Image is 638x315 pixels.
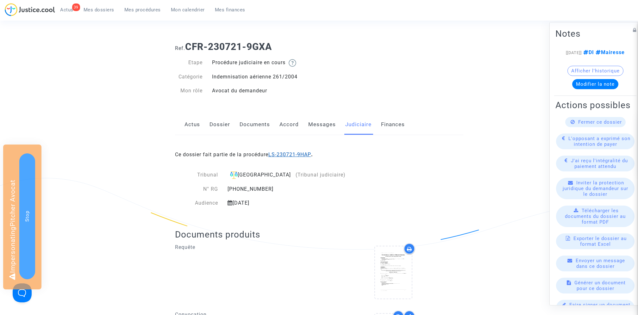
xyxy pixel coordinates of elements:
[210,114,230,135] a: Dossier
[279,114,299,135] a: Accord
[207,59,319,67] div: Procédure judiciaire en cours
[19,153,35,279] button: Stop
[175,45,185,51] span: Ref.
[175,229,463,240] h2: Documents produits
[582,49,594,55] span: DI
[223,185,351,193] div: [PHONE_NUMBER]
[175,151,313,157] span: Ce dossier fait partie de la procédure
[240,114,270,135] a: Documents
[78,5,119,15] a: Mes dossiers
[207,87,319,95] div: Avocat du demandeur
[55,5,78,15] a: 39Actus
[573,236,627,247] span: Exporter le dossier au format Excel
[185,114,200,135] a: Actus
[563,180,628,197] span: Inviter la protection juridique du demandeur sur le dossier
[175,185,223,193] div: N° RG
[24,211,30,222] span: Stop
[230,171,238,179] img: icon-faciliter-sm.svg
[569,302,630,313] span: Faire signer un document à un participant
[568,136,630,147] span: L'opposant a exprimé son intention de payer
[268,151,313,157] b: .
[175,243,315,251] p: Requête
[119,5,166,15] a: Mes procédures
[72,3,80,11] div: 39
[381,114,405,135] a: Finances
[555,28,635,39] h2: Notes
[565,208,626,225] span: Télécharger les documents du dossier au format PDF
[171,7,205,13] span: Mon calendrier
[166,5,210,15] a: Mon calendrier
[3,145,41,289] div: Impersonating
[296,172,346,178] span: (Tribunal judiciaire)
[555,100,635,111] h2: Actions possibles
[215,7,245,13] span: Mes finances
[207,73,319,81] div: Indemnisation aérienne 261/2004
[268,151,311,157] a: LS-230721-9HAP
[571,158,628,169] span: J'ai reçu l'intégralité du paiement attendu
[578,119,622,125] span: Fermer ce dossier
[210,5,250,15] a: Mes finances
[170,73,208,81] div: Catégorie
[574,280,626,291] span: Générer un document pour ce dossier
[308,114,336,135] a: Messages
[572,79,618,89] button: Modifier la note
[124,7,161,13] span: Mes procédures
[567,66,623,76] button: Afficher l'historique
[13,283,32,302] iframe: Help Scout Beacon - Open
[594,49,625,55] span: Mairesse
[228,171,346,179] div: [GEOGRAPHIC_DATA]
[576,258,625,269] span: Envoyer un message dans ce dossier
[223,199,351,207] div: [DATE]
[185,41,272,52] b: CFR-230721-9GXA
[566,50,582,55] span: [[DATE]]
[60,7,73,13] span: Actus
[175,171,223,179] div: Tribunal
[84,7,114,13] span: Mes dossiers
[289,59,296,67] img: help.svg
[345,114,372,135] a: Judiciaire
[175,199,223,207] div: Audience
[5,3,55,16] img: jc-logo.svg
[170,59,208,67] div: Etape
[170,87,208,95] div: Mon rôle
